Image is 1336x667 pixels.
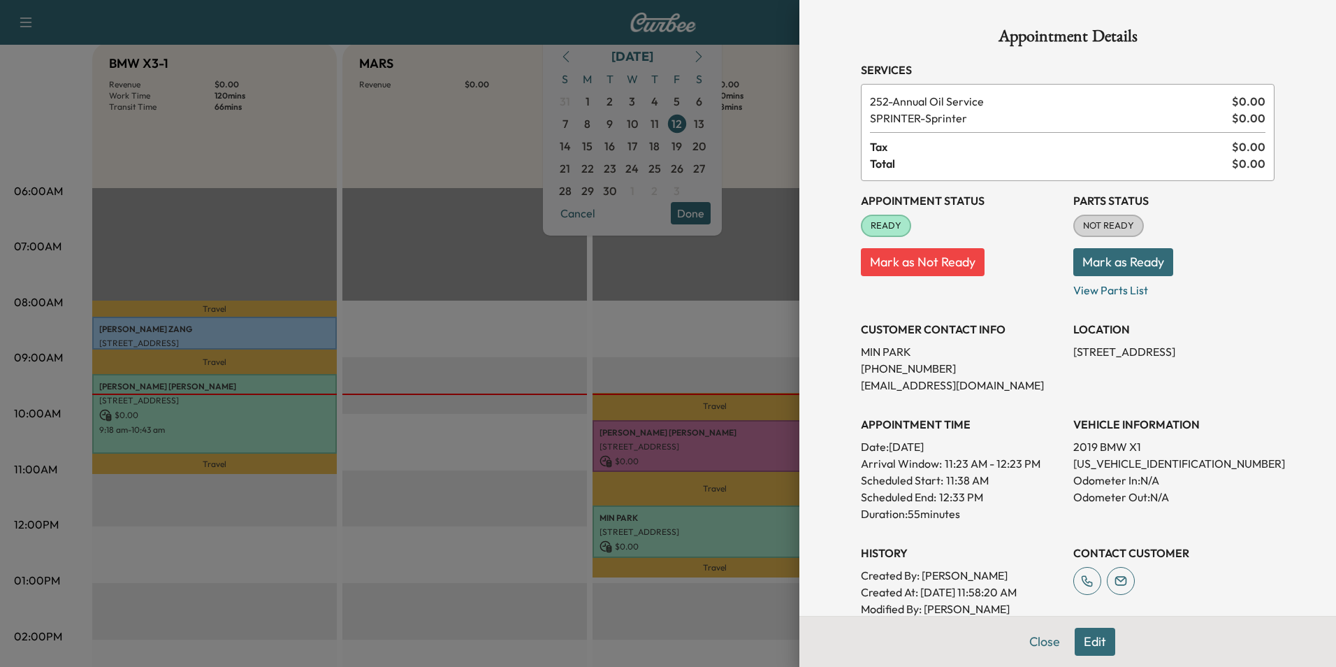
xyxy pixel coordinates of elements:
h1: Appointment Details [861,28,1275,50]
span: Tax [870,138,1232,155]
p: Date: [DATE] [861,438,1062,455]
p: Created At : [DATE] 11:58:20 AM [861,584,1062,601]
h3: APPOINTMENT TIME [861,416,1062,433]
p: [US_VEHICLE_IDENTIFICATION_NUMBER] [1073,455,1275,472]
h3: Services [861,62,1275,78]
p: 12:33 PM [939,489,983,505]
h3: CONTACT CUSTOMER [1073,545,1275,561]
button: Mark as Ready [1073,248,1173,276]
span: Sprinter [870,110,1226,127]
p: [EMAIL_ADDRESS][DOMAIN_NAME] [861,377,1062,394]
span: $ 0.00 [1232,110,1265,127]
p: Scheduled End: [861,489,936,505]
p: Created By : [PERSON_NAME] [861,567,1062,584]
p: Odometer In: N/A [1073,472,1275,489]
span: $ 0.00 [1232,138,1265,155]
p: MIN PARK [861,343,1062,360]
h3: CUSTOMER CONTACT INFO [861,321,1062,338]
p: [STREET_ADDRESS] [1073,343,1275,360]
span: READY [862,219,910,233]
p: View Parts List [1073,276,1275,299]
span: $ 0.00 [1232,93,1265,110]
h3: Parts Status [1073,192,1275,209]
h3: Appointment Status [861,192,1062,209]
span: 11:23 AM - 12:23 PM [945,455,1040,472]
button: Mark as Not Ready [861,248,985,276]
p: [PHONE_NUMBER] [861,360,1062,377]
span: Annual Oil Service [870,93,1226,110]
p: Odometer Out: N/A [1073,489,1275,505]
p: 11:38 AM [946,472,989,489]
span: Total [870,155,1232,172]
h3: LOCATION [1073,321,1275,338]
h3: History [861,545,1062,561]
p: Modified By : [PERSON_NAME] [861,601,1062,617]
p: Arrival Window: [861,455,1062,472]
p: Scheduled Start: [861,472,943,489]
p: 2019 BMW X1 [1073,438,1275,455]
p: Duration: 55 minutes [861,505,1062,522]
span: NOT READY [1075,219,1142,233]
button: Close [1020,628,1069,656]
span: $ 0.00 [1232,155,1265,172]
h3: VEHICLE INFORMATION [1073,416,1275,433]
button: Edit [1075,628,1115,656]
